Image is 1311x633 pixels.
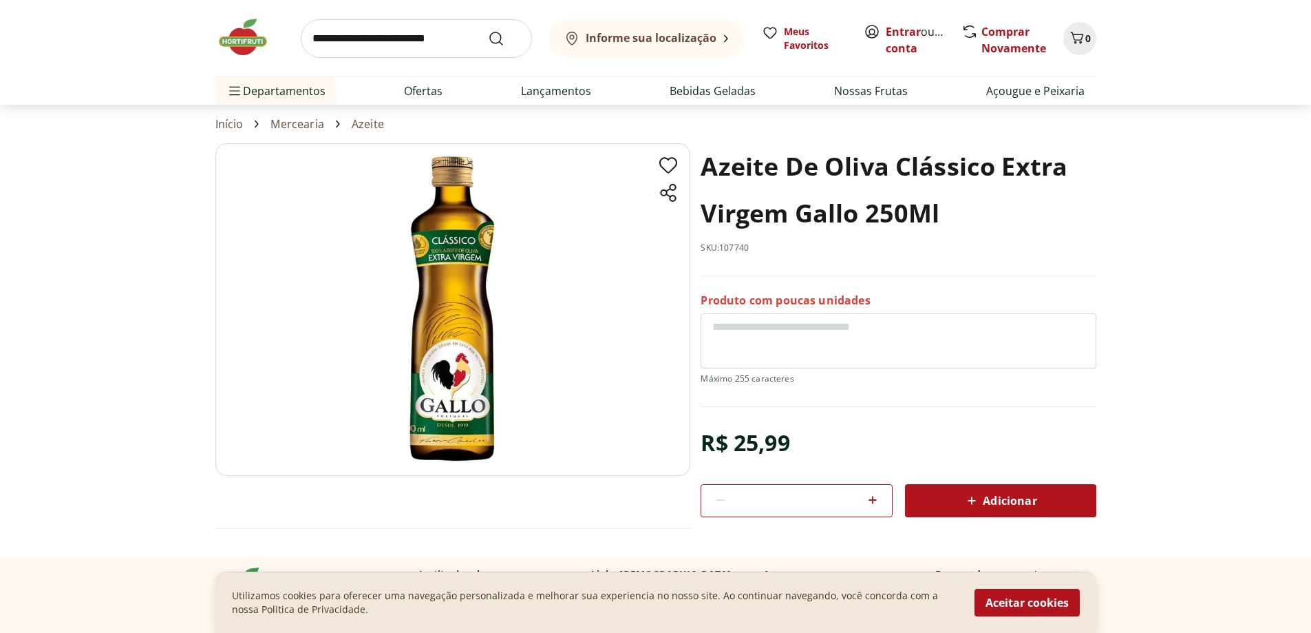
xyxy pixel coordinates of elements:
a: Início [215,118,244,130]
a: Mercearia [270,118,323,130]
span: Meus Favoritos [784,25,847,52]
button: Carrinho [1063,22,1096,55]
a: Nossas Frutas [834,83,908,99]
button: Aceitar cookies [974,589,1080,616]
span: Adicionar [963,492,1036,509]
button: Adicionar [905,484,1096,517]
a: Lançamentos [521,83,591,99]
p: Acesso [763,568,797,581]
p: Formas de pagamento [935,568,1096,581]
input: search [301,19,532,58]
h1: Azeite De Oliva Clássico Extra Virgem Gallo 250Ml [701,143,1096,237]
a: Meus Favoritos [762,25,847,52]
img: Image [215,143,690,476]
button: Informe sua localização [548,19,745,58]
a: Azeite [352,118,384,130]
p: Links [DEMOGRAPHIC_DATA] [591,568,732,581]
button: Submit Search [488,30,521,47]
p: Institucional [419,568,480,581]
p: SKU: 107740 [701,242,749,253]
img: Hortifruti [215,17,284,58]
a: Bebidas Geladas [670,83,756,99]
span: 0 [1085,32,1091,45]
a: Açougue e Peixaria [986,83,1085,99]
a: Criar conta [886,24,961,56]
button: Menu [226,74,243,107]
img: Hortifruti [215,568,284,609]
a: Comprar Novamente [981,24,1046,56]
span: ou [886,23,947,56]
b: Informe sua localização [586,30,716,45]
a: Ofertas [404,83,443,99]
p: Utilizamos cookies para oferecer uma navegação personalizada e melhorar sua experiencia no nosso ... [232,589,958,616]
a: Entrar [886,24,921,39]
div: R$ 25,99 [701,424,789,462]
p: Produto com poucas unidades [701,293,870,308]
span: Departamentos [226,74,326,107]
